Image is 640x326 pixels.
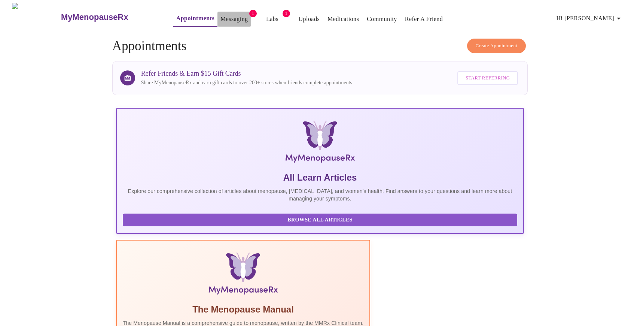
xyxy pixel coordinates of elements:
span: Hi [PERSON_NAME] [557,13,623,24]
button: Uploads [296,12,323,27]
a: Labs [266,14,278,24]
img: MyMenopauseRx Logo [184,121,456,166]
a: Refer a Friend [405,14,443,24]
button: Labs [260,12,284,27]
a: Messaging [220,14,248,24]
button: Hi [PERSON_NAME] [554,11,626,26]
img: Menopause Manual [161,253,325,298]
a: Appointments [176,13,214,24]
h3: MyMenopauseRx [61,12,128,22]
h4: Appointments [112,39,528,54]
button: Medications [324,12,362,27]
button: Appointments [173,11,217,27]
button: Create Appointment [467,39,526,53]
h3: Refer Friends & Earn $15 Gift Cards [141,70,352,78]
a: Community [367,14,397,24]
h5: The Menopause Manual [123,304,364,316]
button: Browse All Articles [123,214,518,227]
img: MyMenopauseRx Logo [12,3,60,31]
a: Medications [327,14,359,24]
span: 1 [249,10,257,17]
p: Explore our comprehensive collection of articles about menopause, [MEDICAL_DATA], and women's hea... [123,187,518,202]
button: Start Referring [457,71,518,85]
p: Share MyMenopauseRx and earn gift cards to over 200+ stores when friends complete appointments [141,79,352,87]
a: Start Referring [455,67,520,89]
h5: All Learn Articles [123,172,518,184]
span: Create Appointment [476,42,518,50]
span: Browse All Articles [130,215,510,225]
button: Community [364,12,400,27]
span: 1 [283,10,290,17]
span: Start Referring [466,74,510,82]
a: MyMenopauseRx [60,4,158,30]
button: Messaging [217,12,251,27]
button: Refer a Friend [402,12,446,27]
a: Browse All Articles [123,216,519,223]
a: Uploads [299,14,320,24]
